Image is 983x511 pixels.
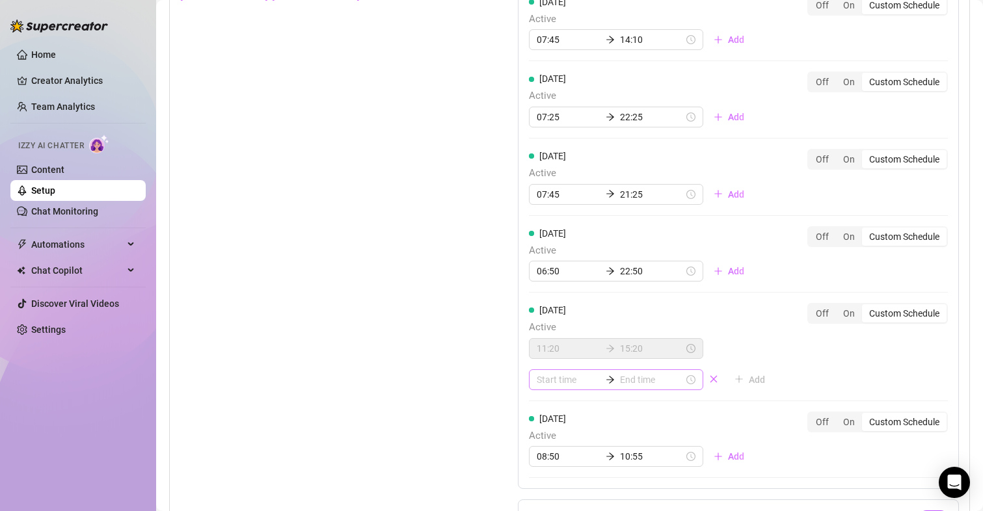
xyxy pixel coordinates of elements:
input: Start time [537,341,600,356]
button: Add [703,261,755,282]
a: Chat Monitoring [31,206,98,216]
span: [DATE] [539,413,566,424]
button: Add [703,446,755,467]
span: thunderbolt [17,239,27,250]
span: arrow-right [606,35,615,44]
input: End time [620,264,684,278]
span: Active [529,428,755,444]
span: plus [714,35,723,44]
div: Custom Schedule [862,228,947,246]
div: segmented control [807,226,948,247]
input: End time [620,110,684,124]
div: Custom Schedule [862,413,947,431]
div: Off [809,73,836,91]
span: plus [714,452,723,461]
div: On [836,413,862,431]
div: On [836,73,862,91]
div: segmented control [807,149,948,170]
div: Off [809,228,836,246]
span: [DATE] [539,151,566,161]
a: Settings [31,324,66,335]
div: On [836,150,862,168]
span: arrow-right [606,344,615,353]
button: Add [724,369,775,390]
span: plus [714,112,723,122]
a: Setup [31,185,55,196]
a: Content [31,164,64,175]
img: AI Chatter [89,135,109,153]
input: Start time [537,187,600,202]
input: Start time [537,449,600,464]
input: Start time [537,373,600,387]
div: Custom Schedule [862,304,947,322]
button: Add [703,184,755,205]
input: Start time [537,110,600,124]
span: Active [529,243,755,259]
div: On [836,228,862,246]
a: Discover Viral Videos [31,298,119,309]
span: Active [529,88,755,104]
a: Team Analytics [31,101,95,112]
input: End time [620,341,684,356]
input: Start time [537,264,600,278]
span: Add [728,451,744,462]
span: plus [714,267,723,276]
span: Add [728,266,744,276]
span: arrow-right [606,375,615,384]
input: End time [620,373,684,387]
input: End time [620,187,684,202]
span: plus [714,189,723,198]
span: [DATE] [539,228,566,239]
span: close [709,374,718,384]
div: Off [809,413,836,431]
div: Custom Schedule [862,150,947,168]
input: Start time [537,33,600,47]
span: arrow-right [606,452,615,461]
img: Chat Copilot [17,266,25,275]
input: End time [620,33,684,47]
div: segmented control [807,72,948,92]
a: Home [31,49,56,60]
div: segmented control [807,412,948,432]
span: arrow-right [606,267,615,276]
span: Izzy AI Chatter [18,140,84,152]
span: [DATE] [539,73,566,84]
input: End time [620,449,684,464]
img: logo-BBDzfeDw.svg [10,20,108,33]
span: Add [728,189,744,200]
span: Active [529,12,755,27]
div: On [836,304,862,322]
button: Add [703,29,755,50]
span: Add [728,112,744,122]
span: Chat Copilot [31,260,124,281]
a: Creator Analytics [31,70,135,91]
div: Open Intercom Messenger [939,467,970,498]
span: Active [529,320,775,335]
span: arrow-right [606,189,615,198]
span: Automations [31,234,124,255]
div: segmented control [807,303,948,324]
span: Active [529,166,755,181]
div: Off [809,150,836,168]
span: arrow-right [606,112,615,122]
span: [DATE] [539,305,566,315]
div: Custom Schedule [862,73,947,91]
button: Add [703,107,755,127]
div: Off [809,304,836,322]
span: Add [728,34,744,45]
